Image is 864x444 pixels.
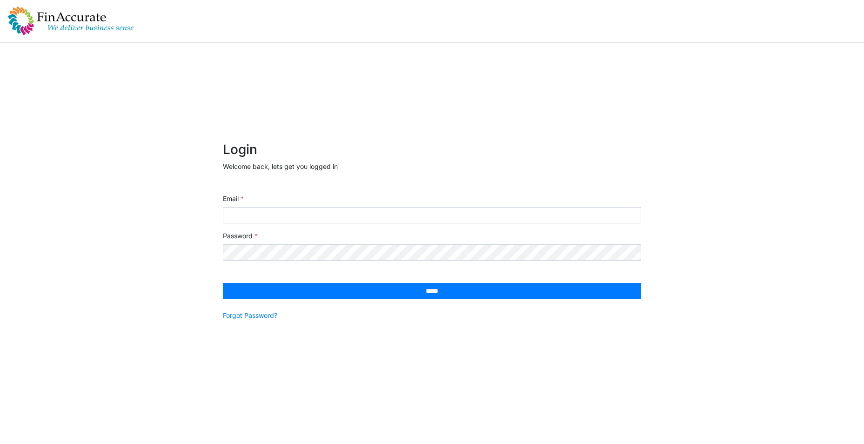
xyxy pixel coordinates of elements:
[7,6,134,36] img: spp logo
[223,310,277,320] a: Forgot Password?
[223,194,244,203] label: Email
[223,231,258,241] label: Password
[223,161,641,171] p: Welcome back, lets get you logged in
[223,142,641,158] h2: Login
